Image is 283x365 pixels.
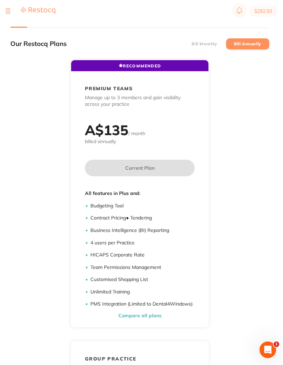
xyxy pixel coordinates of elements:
[85,190,195,197] span: All features in Plus and:
[260,341,276,358] iframe: Intercom live chat
[128,130,145,137] span: / month
[90,203,195,209] li: Budgeting Tool
[21,7,55,15] a: Restocq Logo
[21,7,55,14] img: Restocq Logo
[90,215,195,222] li: Contract Pricing ● Tendering
[10,40,67,48] h3: Our Restocq Plans
[90,289,195,296] li: Unlimited Training
[116,312,164,319] button: Compare all plans
[90,240,195,246] li: 4 users per Practice
[85,160,195,176] button: Current Plan
[85,356,136,362] h2: GROUP PRACTICE
[234,41,261,46] label: Bill Annually
[85,121,128,139] h2: A$ 135
[249,6,277,17] button: $292.50
[85,138,195,145] span: billed annually
[274,341,279,347] span: 1
[85,94,195,108] p: Manage up to 3 members and gain visibility across your practice
[90,301,195,308] li: PMS Integration (Limited to Dental4Windows)
[90,227,195,234] li: Business Intelligence (BI) Reporting
[192,41,217,46] label: Bill Monthly
[85,85,133,92] h2: PREMIUM TEAMS
[90,252,195,259] li: HICAPS Corporate Rate
[90,276,195,283] li: Customised Shopping List
[90,264,195,271] li: Team Permissions Management
[119,63,161,68] span: RECOMMENDED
